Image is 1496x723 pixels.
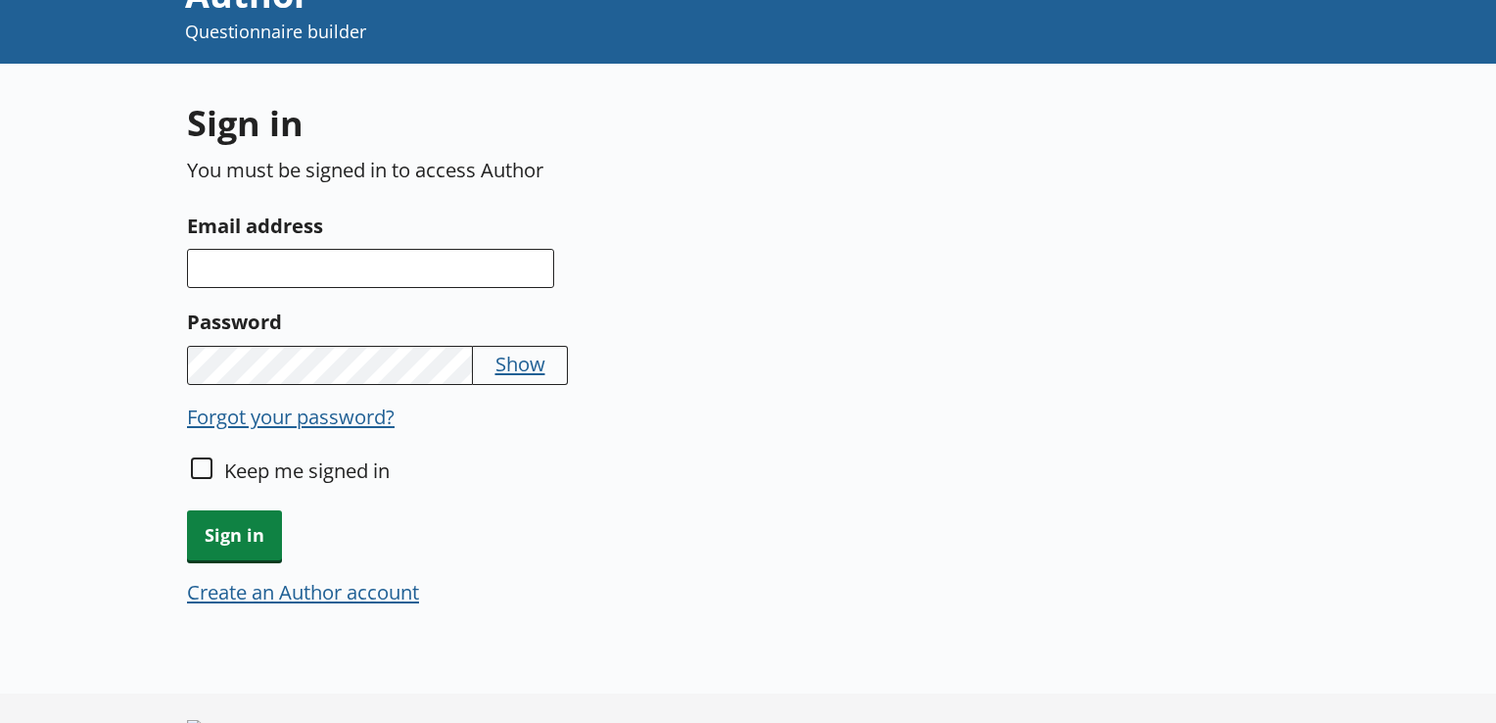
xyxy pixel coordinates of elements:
button: Create an Author account [187,578,419,605]
button: Sign in [187,510,282,560]
button: Show [495,350,545,377]
label: Password [187,306,920,337]
p: Questionnaire builder [185,20,1002,44]
button: Forgot your password? [187,403,395,430]
label: Keep me signed in [224,457,390,484]
p: You must be signed in to access Author [187,156,920,183]
h1: Sign in [187,99,920,147]
label: Email address [187,210,920,241]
